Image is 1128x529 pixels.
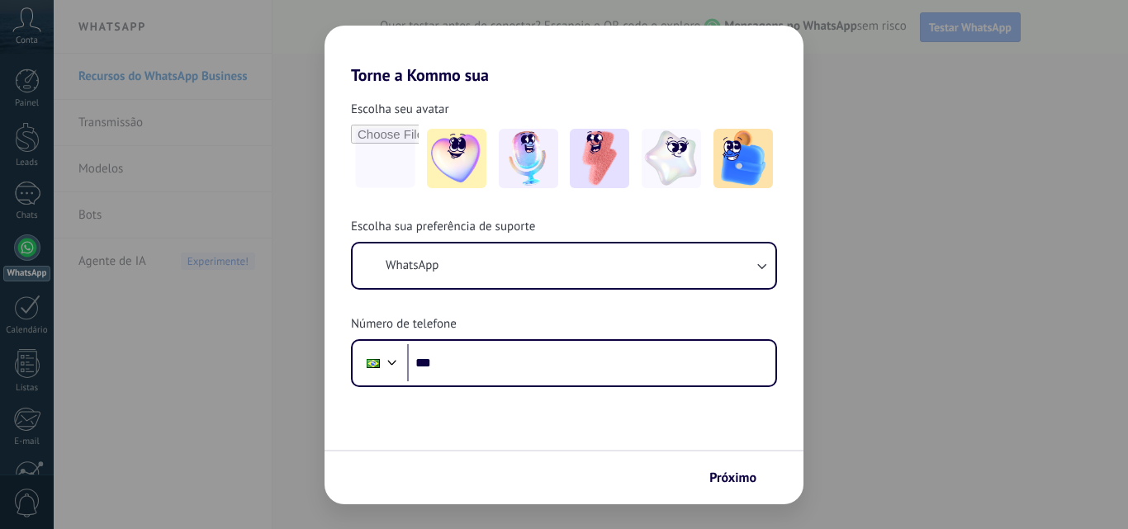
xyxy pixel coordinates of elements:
[427,129,486,188] img: -1.jpeg
[642,129,701,188] img: -4.jpeg
[386,257,438,274] span: WhatsApp
[709,472,756,484] span: Próximo
[499,129,558,188] img: -2.jpeg
[570,129,629,188] img: -3.jpeg
[351,316,457,333] span: Número de telefone
[351,102,449,118] span: Escolha seu avatar
[358,346,389,380] div: Brazil: + 55
[325,26,803,85] h2: Torne a Kommo sua
[351,219,535,235] span: Escolha sua preferência de suporte
[702,464,779,492] button: Próximo
[713,129,773,188] img: -5.jpeg
[353,243,775,288] button: WhatsApp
